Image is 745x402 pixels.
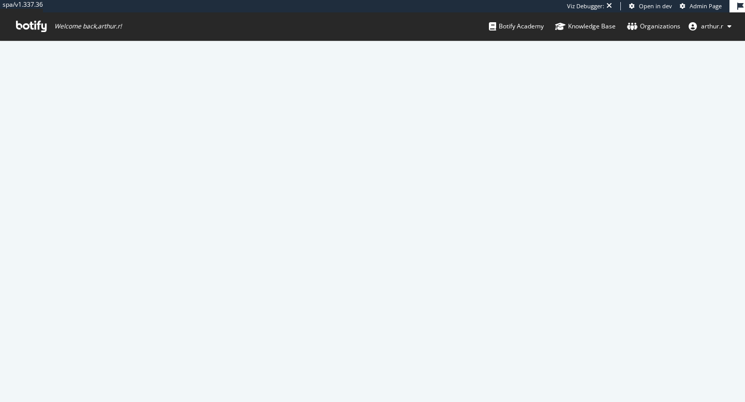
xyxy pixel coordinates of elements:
a: Knowledge Base [555,12,616,40]
span: Admin Page [690,2,722,10]
span: Welcome back, arthur.r ! [54,22,122,30]
div: Botify Academy [489,21,544,32]
a: Organizations [627,12,680,40]
div: Knowledge Base [555,21,616,32]
a: Botify Academy [489,12,544,40]
button: arthur.r [680,18,740,35]
span: Open in dev [639,2,672,10]
a: Admin Page [680,2,722,10]
span: arthur.r [701,22,723,30]
div: Viz Debugger: [567,2,604,10]
div: Organizations [627,21,680,32]
a: Open in dev [629,2,672,10]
